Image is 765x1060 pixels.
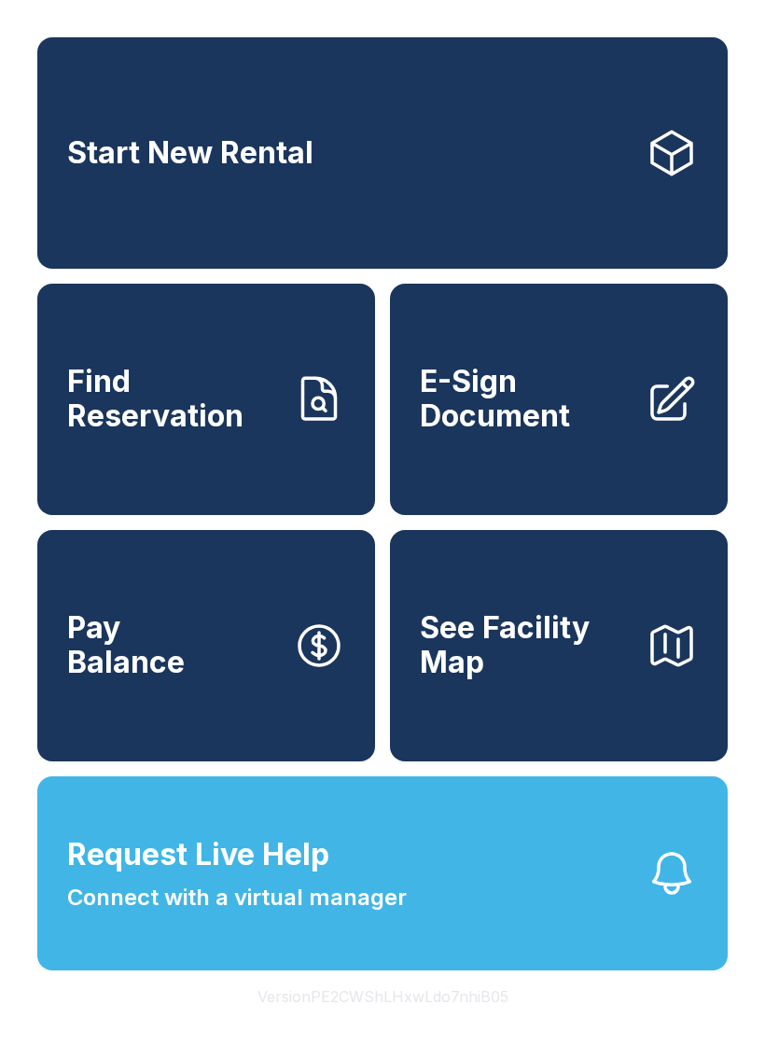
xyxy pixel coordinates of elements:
span: See Facility Map [420,611,631,679]
span: E-Sign Document [420,365,631,433]
a: Start New Rental [37,37,728,269]
a: E-Sign Document [390,284,728,515]
a: Find Reservation [37,284,375,515]
span: Request Live Help [67,832,329,877]
span: Start New Rental [67,136,313,171]
span: Pay Balance [67,611,185,679]
a: PayBalance [37,530,375,761]
button: VersionPE2CWShLHxwLdo7nhiB05 [243,970,523,1023]
button: Request Live HelpConnect with a virtual manager [37,776,728,970]
span: Connect with a virtual manager [67,881,407,914]
span: Find Reservation [67,365,278,433]
button: See Facility Map [390,530,728,761]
